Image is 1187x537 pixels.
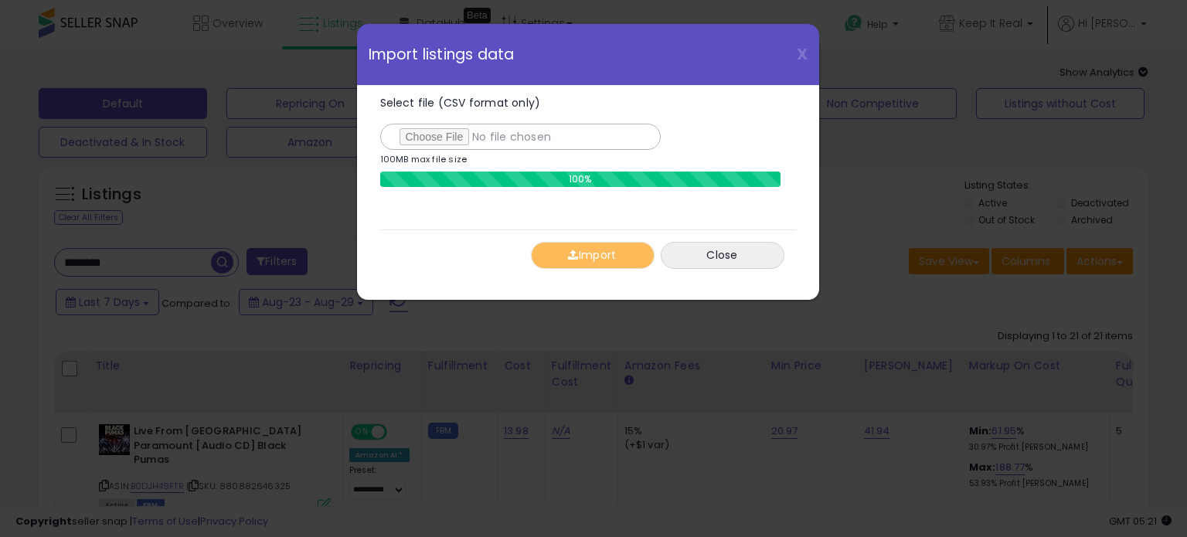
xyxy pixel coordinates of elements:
span: Import listings data [369,47,515,62]
div: 100% [380,172,781,187]
button: Import [531,242,655,269]
button: Close [661,242,784,269]
span: X [797,43,808,65]
span: Select file (CSV format only) [380,95,541,110]
p: 100MB max file size [380,155,468,164]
